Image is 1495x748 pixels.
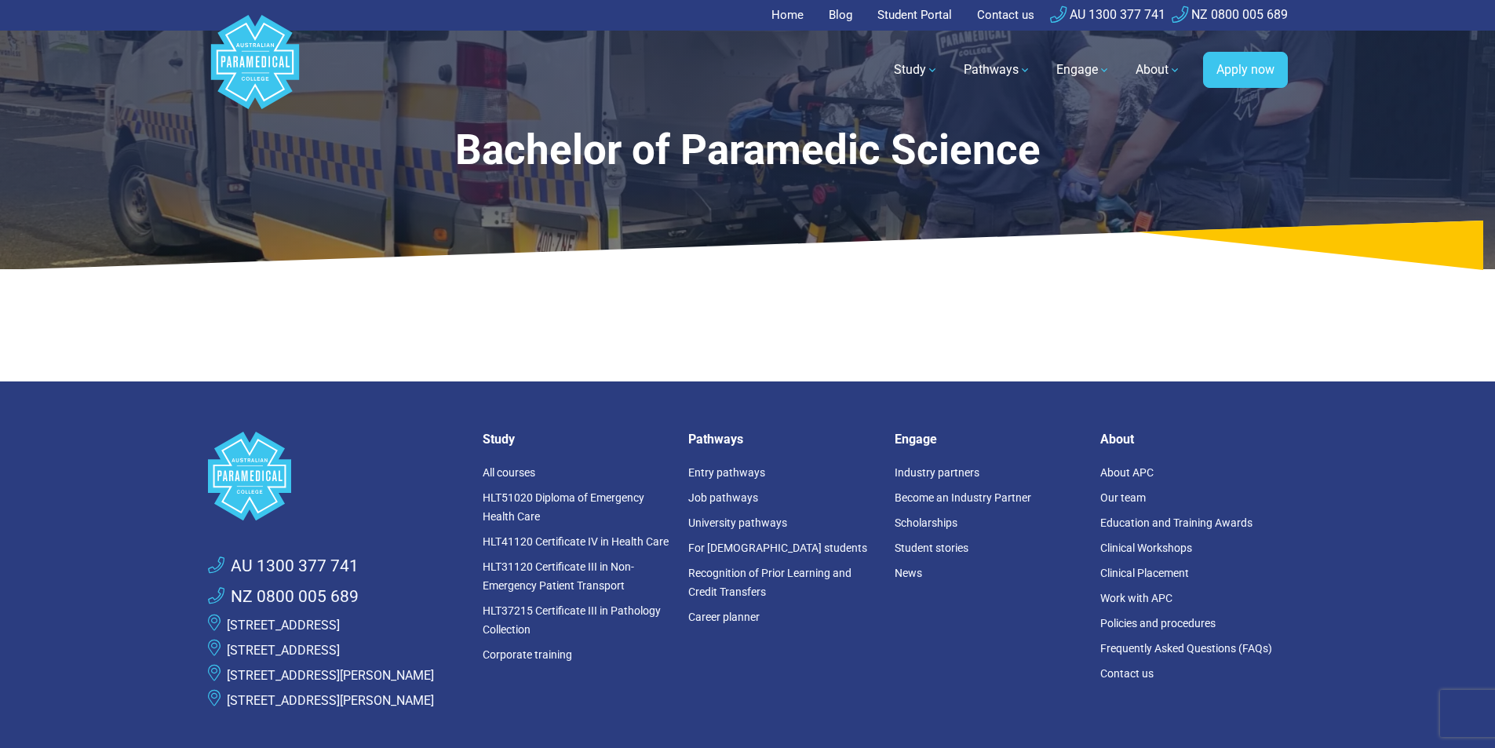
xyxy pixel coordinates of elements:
a: Study [884,48,948,92]
a: [STREET_ADDRESS][PERSON_NAME] [227,668,434,683]
h5: Study [483,432,670,447]
a: Policies and procedures [1100,617,1216,629]
a: News [895,567,922,579]
a: HLT37215 Certificate III in Pathology Collection [483,604,661,636]
h5: Pathways [688,432,876,447]
a: HLT41120 Certificate IV in Health Care [483,535,669,548]
h5: Engage [895,432,1082,447]
h1: Bachelor of Paramedic Science [343,126,1153,175]
h5: About [1100,432,1288,447]
a: Career planner [688,611,760,623]
a: [STREET_ADDRESS] [227,618,340,633]
a: Apply now [1203,52,1288,88]
a: Contact us [1100,667,1154,680]
a: Scholarships [895,516,957,529]
a: NZ 0800 005 689 [1172,7,1288,22]
a: Job pathways [688,491,758,504]
a: AU 1300 377 741 [208,554,359,579]
a: Frequently Asked Questions (FAQs) [1100,642,1272,655]
a: AU 1300 377 741 [1050,7,1165,22]
a: Clinical Workshops [1100,542,1192,554]
a: Corporate training [483,648,572,661]
a: Entry pathways [688,466,765,479]
a: For [DEMOGRAPHIC_DATA] students [688,542,867,554]
a: [STREET_ADDRESS][PERSON_NAME] [227,693,434,708]
a: HLT51020 Diploma of Emergency Health Care [483,491,644,523]
a: All courses [483,466,535,479]
a: Student stories [895,542,968,554]
a: Education and Training Awards [1100,516,1253,529]
a: Recognition of Prior Learning and Credit Transfers [688,567,851,598]
a: Pathways [954,48,1041,92]
a: NZ 0800 005 689 [208,585,359,610]
a: HLT31120 Certificate III in Non-Emergency Patient Transport [483,560,634,592]
a: [STREET_ADDRESS] [227,643,340,658]
a: Work with APC [1100,592,1172,604]
a: Australian Paramedical College [208,31,302,110]
a: About APC [1100,466,1154,479]
a: About [1126,48,1191,92]
a: Space [208,432,464,520]
a: Engage [1047,48,1120,92]
a: Our team [1100,491,1146,504]
a: Industry partners [895,466,979,479]
a: University pathways [688,516,787,529]
a: Clinical Placement [1100,567,1189,579]
a: Become an Industry Partner [895,491,1031,504]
